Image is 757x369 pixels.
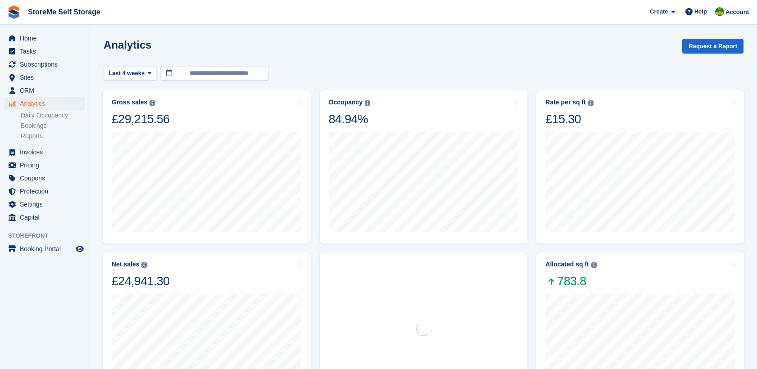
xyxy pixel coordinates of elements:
span: Booking Portal [20,243,74,255]
span: Sites [20,71,74,84]
a: menu [5,185,85,198]
div: £24,941.30 [112,274,169,289]
span: Help [694,7,707,16]
div: Allocated sq ft [545,261,589,268]
span: Last 4 weeks [109,69,145,78]
div: £15.30 [545,112,593,127]
a: menu [5,159,85,171]
a: menu [5,71,85,84]
img: icon-info-grey-7440780725fd019a000dd9b08b2336e03edf1995a4989e88bcd33f0948082b44.svg [365,100,370,106]
span: Protection [20,185,74,198]
span: Create [650,7,668,16]
div: £29,215.56 [112,112,169,127]
img: stora-icon-8386f47178a22dfd0bd8f6a31ec36ba5ce8667c1dd55bd0f319d3a0aa187defe.svg [7,5,21,19]
a: menu [5,32,85,45]
a: Daily Occupancy [21,111,85,120]
span: Subscriptions [20,58,74,71]
span: 783.8 [545,274,596,289]
div: Occupancy [329,99,363,106]
a: menu [5,243,85,255]
div: Rate per sq ft [545,99,585,106]
span: Invoices [20,146,74,158]
h2: Analytics [104,39,152,51]
a: Preview store [74,243,85,254]
a: menu [5,146,85,158]
span: Coupons [20,172,74,184]
a: StoreMe Self Storage [24,4,104,19]
img: icon-info-grey-7440780725fd019a000dd9b08b2336e03edf1995a4989e88bcd33f0948082b44.svg [150,100,155,106]
a: menu [5,172,85,184]
img: icon-info-grey-7440780725fd019a000dd9b08b2336e03edf1995a4989e88bcd33f0948082b44.svg [588,100,594,106]
a: menu [5,211,85,224]
span: Home [20,32,74,45]
a: menu [5,198,85,211]
a: Reports [21,132,85,140]
span: Capital [20,211,74,224]
img: StorMe [715,7,724,16]
span: Settings [20,198,74,211]
a: menu [5,84,85,97]
a: menu [5,45,85,58]
button: Last 4 weeks [104,66,157,81]
span: Tasks [20,45,74,58]
a: Bookings [21,121,85,130]
span: Account [725,8,749,17]
a: menu [5,97,85,110]
span: Analytics [20,97,74,110]
div: 84.94% [329,112,370,127]
button: Request a Report [682,39,743,54]
img: icon-info-grey-7440780725fd019a000dd9b08b2336e03edf1995a4989e88bcd33f0948082b44.svg [141,262,147,268]
img: icon-info-grey-7440780725fd019a000dd9b08b2336e03edf1995a4989e88bcd33f0948082b44.svg [591,262,597,268]
span: Storefront [8,231,90,240]
span: Pricing [20,159,74,171]
a: menu [5,58,85,71]
div: Net sales [112,261,139,268]
span: CRM [20,84,74,97]
div: Gross sales [112,99,147,106]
